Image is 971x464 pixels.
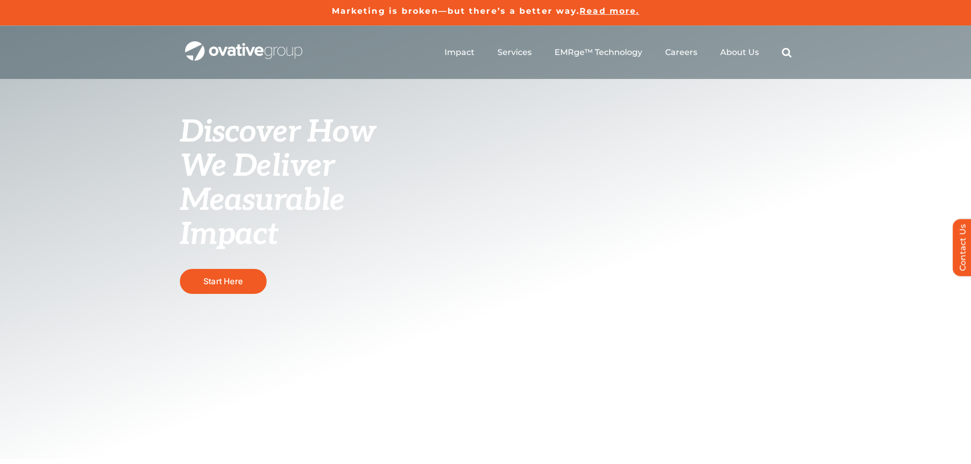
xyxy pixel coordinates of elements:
a: Impact [444,47,475,58]
a: Read more. [580,6,639,16]
a: Search [782,47,792,58]
a: Services [497,47,532,58]
a: Start Here [180,269,267,294]
a: About Us [720,47,759,58]
a: Marketing is broken—but there’s a better way. [332,6,580,16]
span: Discover How [180,114,376,151]
a: Careers [665,47,697,58]
span: Start Here [203,276,243,286]
a: OG_Full_horizontal_WHT [185,40,302,50]
span: We Deliver Measurable Impact [180,148,345,253]
a: EMRge™ Technology [555,47,642,58]
nav: Menu [444,36,792,69]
